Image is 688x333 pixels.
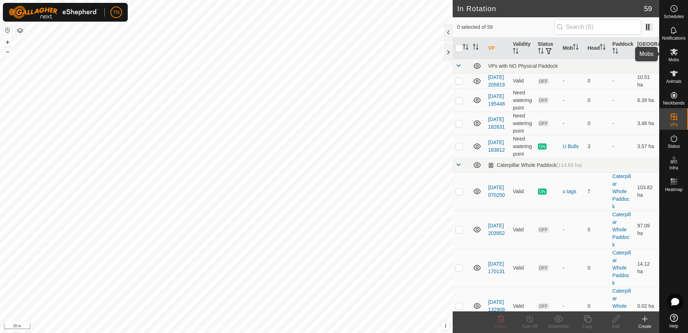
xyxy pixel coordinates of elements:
th: Paddock [610,37,634,59]
div: - [563,120,582,127]
span: Status [667,144,680,148]
p-sorticon: Activate to sort [648,49,654,55]
td: - [610,112,634,135]
a: Caterpillar Whole Paddock [612,250,631,286]
input: Search (S) [554,19,641,35]
button: + [3,38,12,46]
button: – [3,47,12,56]
a: Help [660,311,688,331]
p-sorticon: Activate to sort [612,49,618,55]
td: - [610,73,634,89]
a: Caterpillar Whole Paddock [612,288,631,324]
th: Status [535,37,560,59]
span: Animals [666,79,682,84]
td: Need watering point [510,135,535,158]
span: OFF [538,227,549,233]
a: [DATE] 205819 [488,74,505,88]
div: VPs with NO Physical Paddock [488,63,656,69]
div: - [563,264,582,272]
span: OFF [538,97,549,103]
a: [DATE] 070250 [488,185,505,198]
a: Caterpillar Whole Paddock [612,212,631,248]
div: - [563,97,582,104]
a: [DATE] 203952 [488,223,505,236]
div: - [563,302,582,310]
div: Show/Hide [544,323,573,330]
span: Heatmap [665,187,683,192]
span: 59 [644,3,652,14]
span: 0 selected of 59 [457,23,554,31]
span: OFF [538,303,549,309]
td: 7 [585,172,610,210]
p-sorticon: Activate to sort [600,45,606,51]
td: - [610,89,634,112]
div: Create [630,323,659,330]
th: [GEOGRAPHIC_DATA] Area [634,37,659,59]
span: VPs [670,123,678,127]
span: Neckbands [663,101,684,105]
span: Delete [495,324,507,329]
p-sorticon: Activate to sort [538,49,544,55]
a: Contact Us [234,324,255,330]
td: 0 [585,89,610,112]
td: Need watering point [510,89,535,112]
td: Valid [510,210,535,249]
div: - [563,226,582,234]
p-sorticon: Activate to sort [573,45,579,51]
td: Valid [510,73,535,89]
span: Mobs [669,58,679,62]
td: Need watering point [510,112,535,135]
a: [DATE] 132909 [488,299,505,312]
span: TN [113,9,120,16]
td: Valid [510,249,535,287]
th: Mob [560,37,585,59]
td: 3.48 ha [634,112,659,135]
span: Notifications [662,36,685,40]
a: [DATE] 182631 [488,116,505,130]
td: 3 [585,135,610,158]
div: Copy [573,323,602,330]
span: OFF [538,265,549,271]
img: Gallagher Logo [9,6,99,19]
td: 10.51 ha [634,73,659,89]
span: Help [669,324,678,328]
a: Privacy Policy [198,324,225,330]
a: Caterpillar Whole Paddock [612,173,631,209]
div: Edit [602,323,630,330]
td: 0 [585,287,610,325]
a: [DATE] 195448 [488,93,505,107]
td: 0 [585,210,610,249]
div: U Bulls [563,143,582,150]
th: VP [485,37,510,59]
p-sorticon: Activate to sort [463,45,469,51]
h2: In Rotation [457,4,644,13]
div: Caterpillar Whole Paddock [488,162,582,168]
span: Schedules [664,14,684,19]
td: Valid [510,172,535,210]
th: Validity [510,37,535,59]
td: 0 [585,112,610,135]
p-sorticon: Activate to sort [513,49,519,55]
div: u tags [563,188,582,195]
td: 103.82 ha [634,172,659,210]
td: 6.39 ha [634,89,659,112]
th: Head [585,37,610,59]
button: i [442,322,449,330]
div: - [563,77,582,85]
td: 0 [585,73,610,89]
span: Infra [669,166,678,170]
span: (114.84 ha) [556,162,582,168]
td: 0 [585,249,610,287]
td: - [610,135,634,158]
span: ON [538,143,547,150]
span: i [445,323,446,329]
td: 14.12 ha [634,249,659,287]
td: 0.02 ha [634,287,659,325]
span: OFF [538,120,549,126]
span: ON [538,188,547,195]
button: Reset Map [3,26,12,35]
td: 3.57 ha [634,135,659,158]
a: [DATE] 183812 [488,139,505,153]
a: [DATE] 170131 [488,261,505,274]
td: 97.09 ha [634,210,659,249]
